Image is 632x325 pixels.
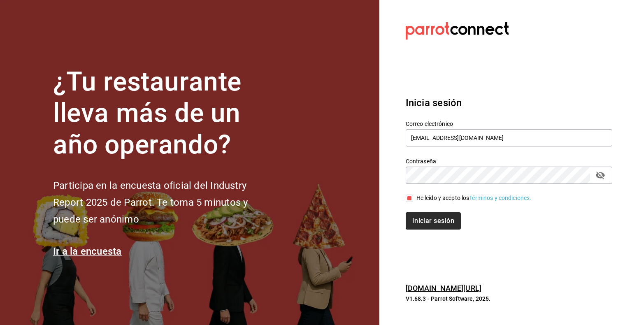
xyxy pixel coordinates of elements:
[406,295,612,303] p: V1.68.3 - Parrot Software, 2025.
[53,66,275,161] h1: ¿Tu restaurante lleva más de un año operando?
[53,246,122,257] a: Ir a la encuesta
[406,95,612,110] h3: Inicia sesión
[416,194,532,202] div: He leído y acepto los
[593,168,607,182] button: passwordField
[53,177,275,228] h2: Participa en la encuesta oficial del Industry Report 2025 de Parrot. Te toma 5 minutos y puede se...
[406,158,612,164] label: Contraseña
[406,284,481,292] a: [DOMAIN_NAME][URL]
[406,129,612,146] input: Ingresa tu correo electrónico
[469,195,531,201] a: Términos y condiciones.
[406,212,461,230] button: Iniciar sesión
[406,121,612,126] label: Correo electrónico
